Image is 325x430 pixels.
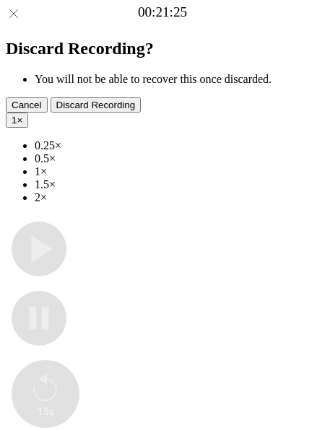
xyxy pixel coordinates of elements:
li: You will not be able to recover this once discarded. [35,73,319,86]
h2: Discard Recording? [6,39,319,58]
li: 0.25× [35,139,319,152]
span: 1 [12,115,17,126]
a: 00:21:25 [138,4,187,20]
button: 1× [6,113,28,128]
button: Discard Recording [51,97,142,113]
button: Cancel [6,97,48,113]
li: 1× [35,165,319,178]
li: 0.5× [35,152,319,165]
li: 2× [35,191,319,204]
li: 1.5× [35,178,319,191]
